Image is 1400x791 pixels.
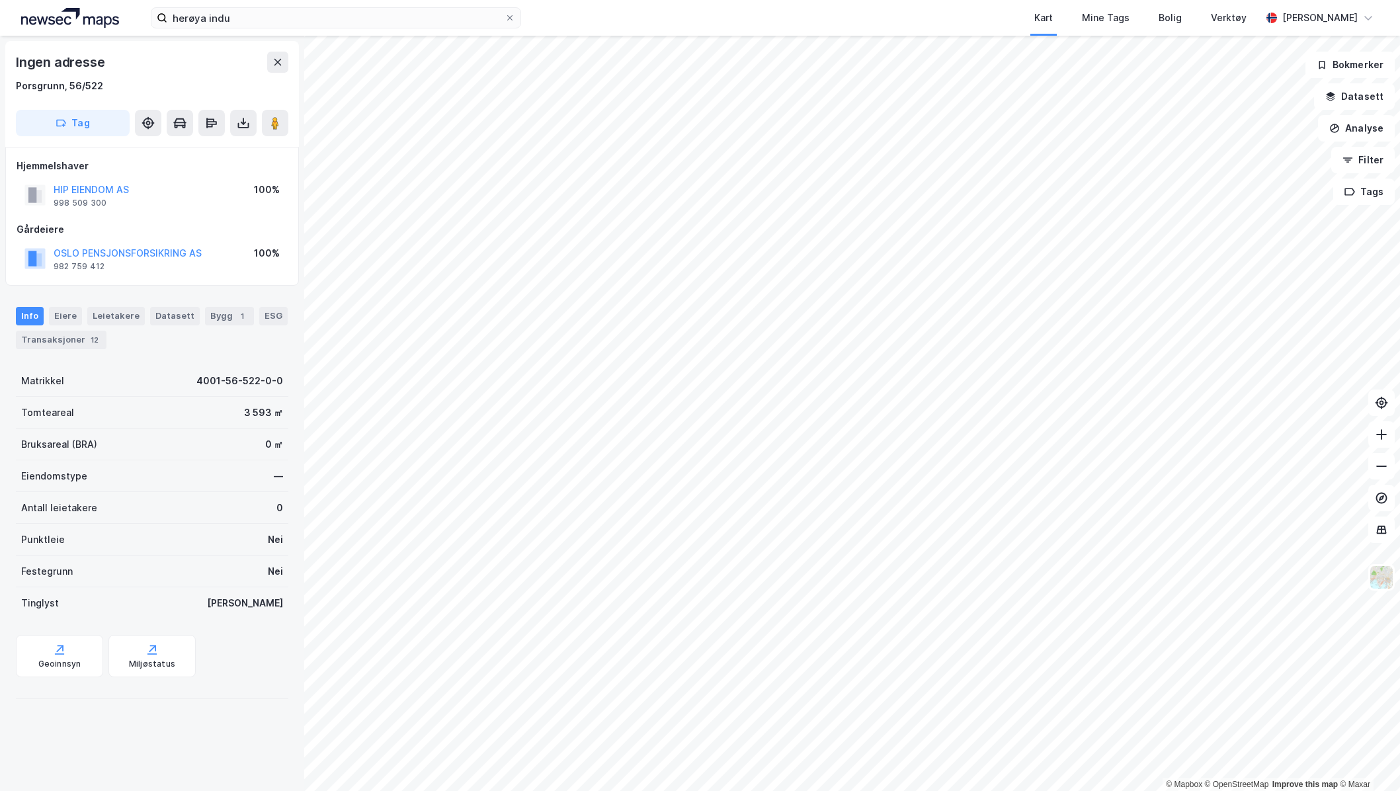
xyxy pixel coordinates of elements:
[265,437,283,452] div: 0 ㎡
[16,307,44,325] div: Info
[274,468,283,484] div: —
[1272,780,1338,789] a: Improve this map
[21,8,119,28] img: logo.a4113a55bc3d86da70a041830d287a7e.svg
[1211,10,1247,26] div: Verktøy
[16,331,106,349] div: Transaksjoner
[167,8,505,28] input: Søk på adresse, matrikkel, gårdeiere, leietakere eller personer
[21,563,73,579] div: Festegrunn
[16,110,130,136] button: Tag
[254,182,280,198] div: 100%
[88,333,101,347] div: 12
[150,307,200,325] div: Datasett
[1034,10,1053,26] div: Kart
[1282,10,1358,26] div: [PERSON_NAME]
[54,198,106,208] div: 998 509 300
[21,532,65,548] div: Punktleie
[244,405,283,421] div: 3 593 ㎡
[1318,115,1395,142] button: Analyse
[259,307,288,325] div: ESG
[21,373,64,389] div: Matrikkel
[17,158,288,174] div: Hjemmelshaver
[21,595,59,611] div: Tinglyst
[1159,10,1182,26] div: Bolig
[1334,728,1400,791] div: Kontrollprogram for chat
[129,659,175,669] div: Miljøstatus
[49,307,82,325] div: Eiere
[21,437,97,452] div: Bruksareal (BRA)
[205,307,254,325] div: Bygg
[1166,780,1202,789] a: Mapbox
[21,500,97,516] div: Antall leietakere
[254,245,280,261] div: 100%
[16,52,107,73] div: Ingen adresse
[268,532,283,548] div: Nei
[276,500,283,516] div: 0
[1331,147,1395,173] button: Filter
[1082,10,1130,26] div: Mine Tags
[1305,52,1395,78] button: Bokmerker
[1333,179,1395,205] button: Tags
[1205,780,1269,789] a: OpenStreetMap
[21,468,87,484] div: Eiendomstype
[17,222,288,237] div: Gårdeiere
[235,310,249,323] div: 1
[268,563,283,579] div: Nei
[1369,565,1394,590] img: Z
[196,373,283,389] div: 4001-56-522-0-0
[1314,83,1395,110] button: Datasett
[87,307,145,325] div: Leietakere
[38,659,81,669] div: Geoinnsyn
[1334,728,1400,791] iframe: Chat Widget
[207,595,283,611] div: [PERSON_NAME]
[16,78,103,94] div: Porsgrunn, 56/522
[54,261,104,272] div: 982 759 412
[21,405,74,421] div: Tomteareal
